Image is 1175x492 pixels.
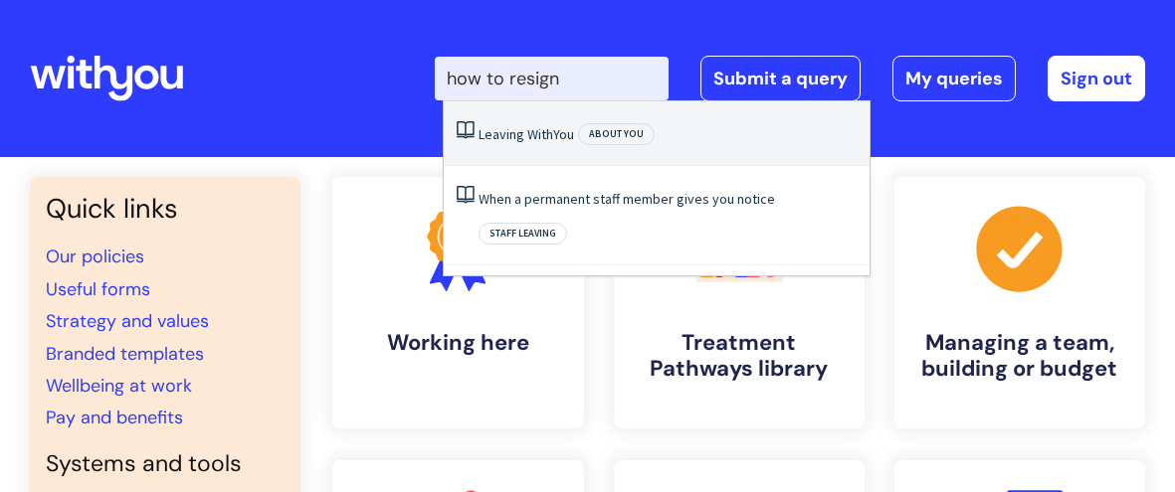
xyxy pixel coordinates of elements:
h4: Systems and tools [46,450,285,478]
span: About you [578,123,655,145]
a: Working here [332,177,583,428]
a: Wellbeing at work [46,374,192,398]
div: | - [435,56,1145,101]
input: Search [435,57,669,100]
a: Leaving WithYou [479,125,574,143]
a: Submit a query [700,56,861,101]
h4: Working here [348,330,567,356]
a: Useful forms [46,277,150,301]
h3: Quick links [46,193,285,225]
a: Sign out [1048,56,1145,101]
a: Our policies [46,245,144,268]
span: Staff leaving [479,223,567,245]
h4: Managing a team, building or budget [910,330,1129,383]
h4: Treatment Pathways library [630,330,849,383]
a: Treatment Pathways library [614,177,865,428]
a: My queries [892,56,1016,101]
a: When a permanent staff member gives you notice [479,190,775,208]
a: Managing a team, building or budget [894,177,1145,428]
a: Pay and benefits [46,406,183,429]
a: Strategy and values [46,309,209,333]
a: Branded templates [46,342,204,366]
